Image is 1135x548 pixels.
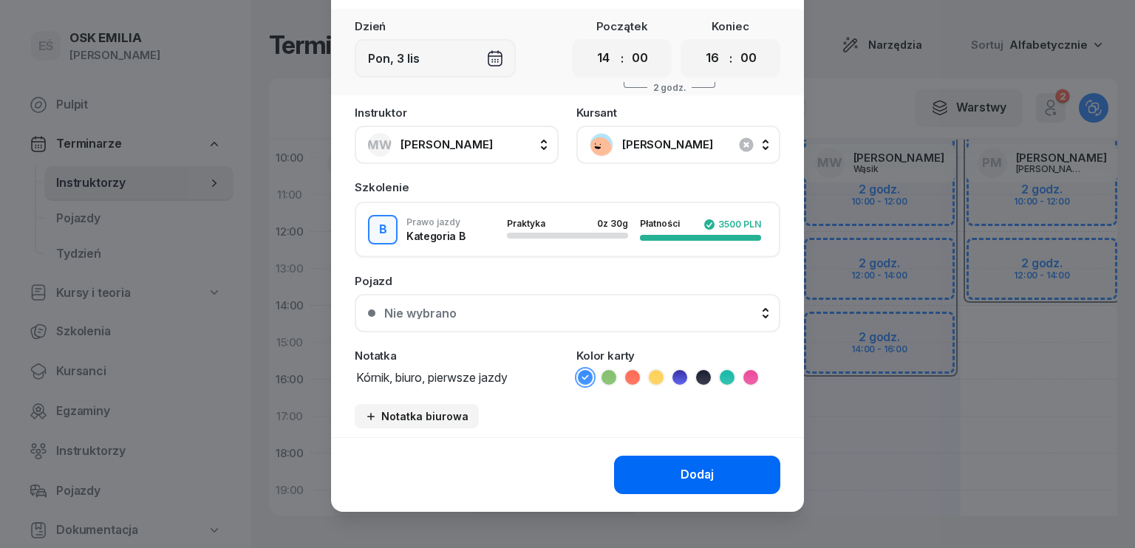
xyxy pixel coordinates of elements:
[622,135,767,154] span: [PERSON_NAME]
[401,137,493,151] span: [PERSON_NAME]
[681,465,714,484] div: Dodaj
[365,410,468,422] div: Notatka biurowa
[640,219,689,230] div: Płatności
[355,294,780,332] button: Nie wybrano
[597,219,628,228] div: 0 z 30g
[703,219,761,230] div: 3500 PLN
[355,126,559,164] button: MW[PERSON_NAME]
[355,404,479,428] button: Notatka biurowa
[621,49,624,67] div: :
[356,203,779,256] button: BPrawo jazdyKategoria BPraktyka0z 30gPłatności3500 PLN
[614,456,780,494] button: Dodaj
[367,139,392,151] span: MW
[729,49,732,67] div: :
[507,218,545,229] span: Praktyka
[384,307,457,319] div: Nie wybrano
